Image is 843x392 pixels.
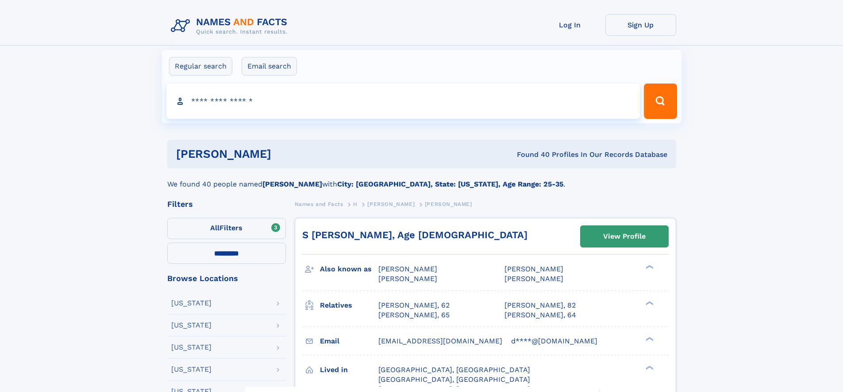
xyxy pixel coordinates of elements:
[171,366,212,373] div: [US_STATE]
[171,344,212,351] div: [US_STATE]
[166,84,640,119] input: search input
[605,14,676,36] a: Sign Up
[302,229,527,240] a: S [PERSON_NAME], Age [DEMOGRAPHIC_DATA]
[378,301,450,310] a: [PERSON_NAME], 62
[167,14,295,38] img: Logo Names and Facts
[378,375,530,384] span: [GEOGRAPHIC_DATA], [GEOGRAPHIC_DATA]
[320,362,378,377] h3: Lived in
[643,365,654,370] div: ❯
[262,180,322,188] b: [PERSON_NAME]
[643,300,654,306] div: ❯
[504,265,563,273] span: [PERSON_NAME]
[643,264,654,270] div: ❯
[504,310,576,320] a: [PERSON_NAME], 64
[320,298,378,313] h3: Relatives
[353,198,358,209] a: H
[176,148,394,160] h1: [PERSON_NAME]
[167,274,286,282] div: Browse Locations
[425,201,472,207] span: [PERSON_NAME]
[167,168,676,190] div: We found 40 people named with .
[643,336,654,342] div: ❯
[167,200,286,208] div: Filters
[378,310,450,320] a: [PERSON_NAME], 65
[367,201,415,207] span: [PERSON_NAME]
[210,224,219,232] span: All
[171,300,212,307] div: [US_STATE]
[378,365,530,374] span: [GEOGRAPHIC_DATA], [GEOGRAPHIC_DATA]
[171,322,212,329] div: [US_STATE]
[353,201,358,207] span: H
[504,274,563,283] span: [PERSON_NAME]
[581,226,668,247] a: View Profile
[378,337,502,345] span: [EMAIL_ADDRESS][DOMAIN_NAME]
[320,334,378,349] h3: Email
[378,265,437,273] span: [PERSON_NAME]
[169,57,232,76] label: Regular search
[535,14,605,36] a: Log In
[378,274,437,283] span: [PERSON_NAME]
[167,218,286,239] label: Filters
[394,150,667,160] div: Found 40 Profiles In Our Records Database
[242,57,297,76] label: Email search
[320,262,378,277] h3: Also known as
[644,84,677,119] button: Search Button
[603,226,646,247] div: View Profile
[367,198,415,209] a: [PERSON_NAME]
[337,180,563,188] b: City: [GEOGRAPHIC_DATA], State: [US_STATE], Age Range: 25-35
[295,198,343,209] a: Names and Facts
[504,301,576,310] a: [PERSON_NAME], 82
